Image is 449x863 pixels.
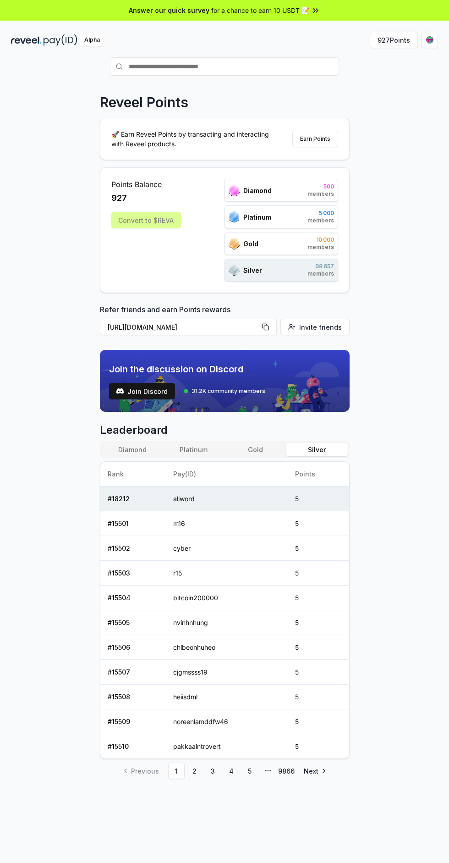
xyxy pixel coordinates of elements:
button: Diamond [102,443,163,456]
button: [URL][DOMAIN_NAME] [100,319,277,335]
img: test [116,387,124,395]
img: ranks_icon [229,185,240,196]
td: heiisdml [166,685,288,709]
img: pay_id [44,34,77,46]
img: discord_banner [100,350,350,412]
img: ranks_icon [229,264,240,276]
span: members [307,217,334,224]
td: # 15501 [100,511,166,536]
span: 927 [111,192,127,205]
button: 927Points [370,32,418,48]
span: 500 [307,183,334,190]
td: 5 [288,586,349,610]
p: 🚀 Earn Reveel Points by transacting and interacting with Reveel products. [111,129,276,149]
span: Leaderboard [100,423,350,437]
td: 5 [288,511,349,536]
span: 98 657 [307,263,334,270]
a: 5 [241,763,258,779]
td: cjgmssss19 [166,660,288,685]
span: Next [304,766,318,776]
div: Alpha [79,34,105,46]
td: 5 [288,610,349,635]
td: chibeonhuheo [166,635,288,660]
a: 9866 [278,763,295,779]
button: Silver [286,443,347,456]
td: 5 [288,561,349,586]
td: # 15509 [100,709,166,734]
td: pakkaaintrovert [166,734,288,759]
span: Answer our quick survey [129,6,209,15]
p: Reveel Points [100,94,188,111]
span: Points Balance [111,179,181,190]
th: Points [288,462,349,487]
button: Join Discord [109,383,175,399]
span: Join the discussion on Discord [109,363,265,376]
span: Join Discord [127,387,168,396]
a: 1 [168,763,185,779]
td: # 15506 [100,635,166,660]
img: ranks_icon [229,238,240,249]
td: # 15505 [100,610,166,635]
td: noreenlamddfw46 [166,709,288,734]
span: members [307,270,334,277]
span: Silver [243,266,262,275]
th: Rank [100,462,166,487]
button: Gold [224,443,286,456]
td: 5 [288,734,349,759]
div: Refer friends and earn Points rewards [100,304,350,339]
span: Invite friends [299,322,342,332]
span: 5 000 [307,210,334,217]
th: Pay(ID) [166,462,288,487]
td: # 15502 [100,536,166,561]
span: members [307,190,334,198]
span: for a chance to earn 10 USDT 📝 [211,6,309,15]
td: 5 [288,685,349,709]
td: r15 [166,561,288,586]
img: reveel_dark [11,34,42,46]
td: m16 [166,511,288,536]
a: Go to next page [296,763,332,779]
td: 5 [288,709,349,734]
a: 3 [205,763,221,779]
td: nvinhnhung [166,610,288,635]
a: 2 [186,763,203,779]
a: testJoin Discord [109,383,175,399]
td: # 15504 [100,586,166,610]
button: Earn Points [292,131,338,147]
td: allword [166,487,288,511]
td: # 15508 [100,685,166,709]
td: cyber [166,536,288,561]
td: 5 [288,660,349,685]
button: Platinum [163,443,224,456]
nav: pagination [100,763,350,779]
td: 5 [288,536,349,561]
td: # 15510 [100,734,166,759]
td: # 18212 [100,487,166,511]
td: # 15503 [100,561,166,586]
span: Platinum [243,212,271,222]
span: members [307,243,334,251]
td: 5 [288,635,349,660]
button: Invite friends [280,319,350,335]
a: 4 [223,763,240,779]
span: Diamond [243,186,272,195]
span: 31.2K community members [192,387,265,395]
td: bitcoin200000 [166,586,288,610]
img: ranks_icon [229,211,240,223]
td: # 15507 [100,660,166,685]
td: 5 [288,487,349,511]
span: 10 000 [307,236,334,243]
span: Gold [243,239,258,249]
